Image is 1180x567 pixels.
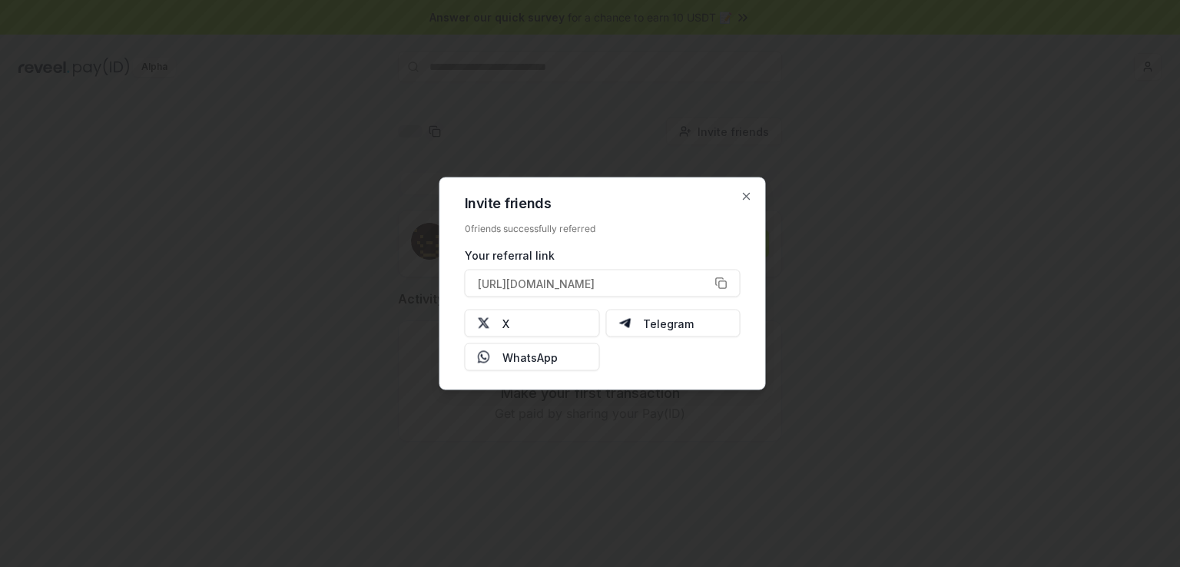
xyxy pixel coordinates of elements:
[465,247,741,264] div: Your referral link
[478,351,490,363] img: Whatsapp
[465,197,741,211] h2: Invite friends
[478,275,595,291] span: [URL][DOMAIN_NAME]
[465,270,741,297] button: [URL][DOMAIN_NAME]
[605,310,741,337] button: Telegram
[465,343,600,371] button: WhatsApp
[478,317,490,330] img: X
[465,223,741,235] div: 0 friends successfully referred
[618,317,631,330] img: Telegram
[465,310,600,337] button: X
